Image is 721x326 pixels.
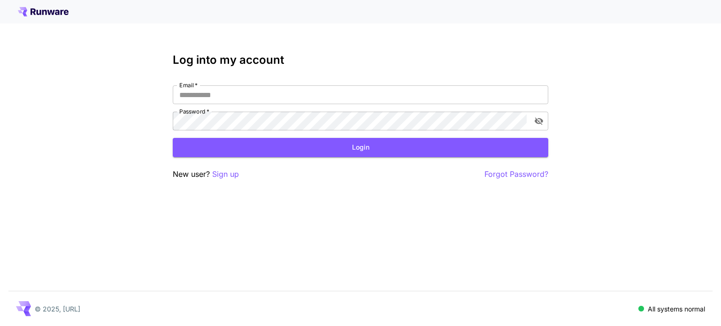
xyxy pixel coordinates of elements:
[173,168,239,180] p: New user?
[179,81,198,89] label: Email
[648,304,705,314] p: All systems normal
[35,304,80,314] p: © 2025, [URL]
[530,113,547,129] button: toggle password visibility
[484,168,548,180] button: Forgot Password?
[173,53,548,67] h3: Log into my account
[212,168,239,180] button: Sign up
[173,138,548,157] button: Login
[179,107,209,115] label: Password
